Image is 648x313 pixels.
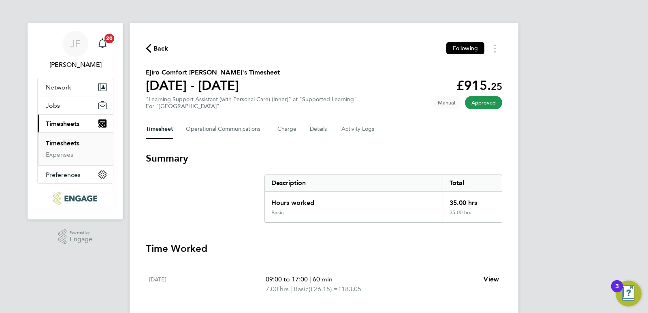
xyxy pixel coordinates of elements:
[265,175,443,191] div: Description
[264,175,502,223] div: Summary
[453,45,478,52] span: Following
[46,151,73,158] a: Expenses
[38,166,113,183] button: Preferences
[146,96,357,110] div: "Learning Support Assistant (with Personal Care) (Inner)" at "Supported Learning"
[446,42,484,54] button: Following
[94,31,111,57] a: 20
[37,192,113,205] a: Go to home page
[443,209,502,222] div: 35.00 hrs
[58,229,93,245] a: Powered byEngage
[615,286,619,297] div: 3
[70,38,81,49] span: JF
[37,60,113,70] span: Jennet Foster
[38,96,113,114] button: Jobs
[266,275,308,283] span: 09:00 to 17:00
[338,285,361,293] span: £183.05
[46,171,81,179] span: Preferences
[46,83,71,91] span: Network
[53,192,97,205] img: ncclondon-logo-retina.png
[465,96,502,109] span: This timesheet has been approved.
[491,81,502,92] span: 25
[186,119,264,139] button: Operational Communications
[46,139,79,147] a: Timesheets
[146,103,357,110] div: For "[GEOGRAPHIC_DATA]"
[146,152,502,165] h3: Summary
[146,77,280,94] h1: [DATE] - [DATE]
[271,209,283,216] div: Basic
[290,285,292,293] span: |
[153,44,168,53] span: Back
[266,285,289,293] span: 7.00 hrs
[28,23,123,219] nav: Main navigation
[104,34,114,43] span: 20
[37,31,113,70] a: JF[PERSON_NAME]
[70,229,92,236] span: Powered by
[488,42,502,55] button: Timesheets Menu
[46,102,60,109] span: Jobs
[431,96,462,109] span: This timesheet was manually created.
[313,275,333,283] span: 60 min
[46,120,79,128] span: Timesheets
[146,242,502,255] h3: Time Worked
[70,236,92,243] span: Engage
[484,275,499,284] a: View
[38,78,113,96] button: Network
[38,132,113,165] div: Timesheets
[265,192,443,209] div: Hours worked
[309,285,338,293] span: (£26.15) =
[277,119,297,139] button: Charge
[456,78,502,93] app-decimal: £915.
[484,275,499,283] span: View
[146,43,168,53] button: Back
[443,175,502,191] div: Total
[294,284,309,294] span: Basic
[341,119,375,139] button: Activity Logs
[146,119,173,139] button: Timesheet
[309,275,311,283] span: |
[146,68,280,77] h2: Ejiro Comfort [PERSON_NAME]'s Timesheet
[149,275,266,294] div: [DATE]
[310,119,328,139] button: Details
[443,192,502,209] div: 35.00 hrs
[616,281,642,307] button: Open Resource Center, 3 new notifications
[38,115,113,132] button: Timesheets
